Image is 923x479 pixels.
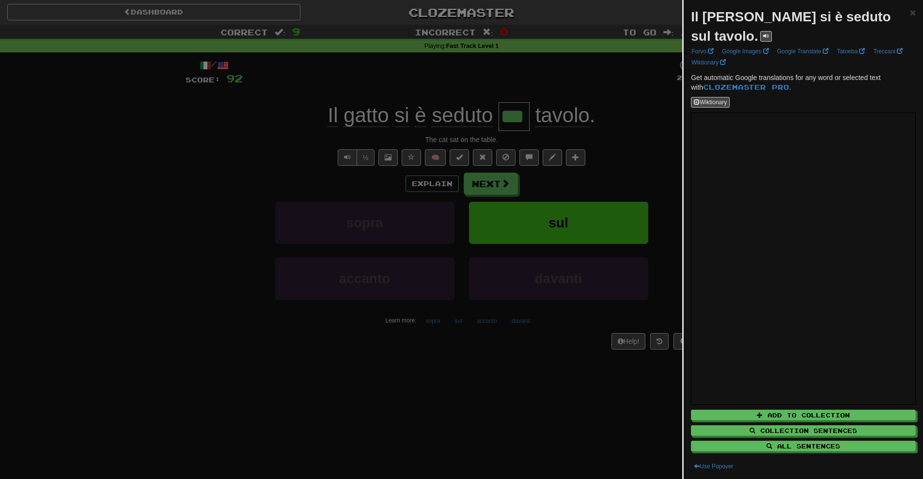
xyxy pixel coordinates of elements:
[703,83,789,91] a: Clozemaster Pro
[691,441,916,451] button: All Sentences
[691,73,916,92] p: Get automatic Google translations for any word or selected text with .
[774,46,832,57] a: Google Translate
[691,461,736,472] button: Use Popover
[691,410,916,420] button: Add to Collection
[691,9,891,44] strong: Il [PERSON_NAME] si è seduto sul tavolo.
[691,97,730,108] button: Wiktionary
[688,46,717,57] a: Forvo
[871,46,906,57] a: Treccani
[688,57,729,68] a: Wiktionary
[910,7,916,18] span: ×
[834,46,868,57] a: Tatoeba
[910,7,916,17] button: Close
[719,46,772,57] a: Google Images
[691,425,916,436] button: Collection Sentences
